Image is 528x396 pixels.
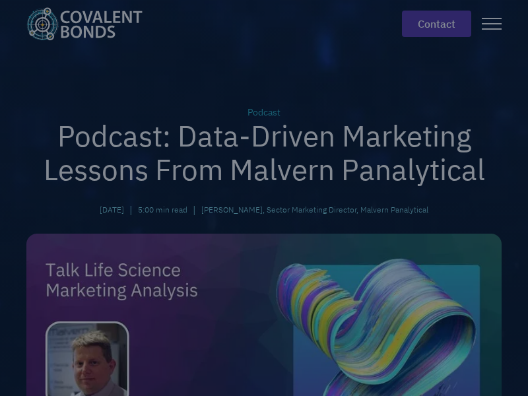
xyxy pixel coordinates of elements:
[402,11,471,37] a: contact
[26,7,153,40] a: home
[26,119,502,186] h1: Podcast: Data-Driven Marketing Lessons From Malvern Panalytical
[201,204,428,216] div: [PERSON_NAME], Sector Marketing Director, Malvern Panalytical
[193,202,196,218] div: |
[129,202,133,218] div: |
[100,204,124,216] div: [DATE]
[138,204,187,216] div: 5:00 min read
[26,106,502,119] div: Podcast
[26,7,143,40] img: Covalent Bonds White / Teal Logo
